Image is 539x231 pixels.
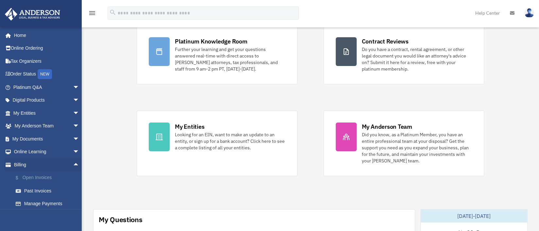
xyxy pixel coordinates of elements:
i: search [109,9,116,16]
img: User Pic [524,8,534,18]
a: Manage Payments [9,197,89,210]
div: Further your learning and get your questions answered real-time with direct access to [PERSON_NAM... [175,46,285,72]
div: Looking for an EIN, want to make an update to an entity, or sign up for a bank account? Click her... [175,131,285,151]
a: menu [88,11,96,17]
a: My Entities Looking for an EIN, want to make an update to an entity, or sign up for a bank accoun... [137,110,297,176]
div: My Anderson Team [362,123,412,131]
a: My Anderson Teamarrow_drop_down [5,120,89,133]
span: arrow_drop_down [73,94,86,107]
div: Did you know, as a Platinum Member, you have an entire professional team at your disposal? Get th... [362,131,472,164]
a: Digital Productsarrow_drop_down [5,94,89,107]
div: My Questions [99,215,143,224]
a: Past Invoices [9,184,89,197]
div: Do you have a contract, rental agreement, or other legal document you would like an attorney's ad... [362,46,472,72]
a: Platinum Knowledge Room Further your learning and get your questions answered real-time with dire... [137,25,297,84]
a: Order StatusNEW [5,68,89,81]
a: Tax Organizers [5,55,89,68]
span: arrow_drop_up [73,158,86,172]
a: Online Ordering [5,42,89,55]
a: $Open Invoices [9,171,89,185]
a: Contract Reviews Do you have a contract, rental agreement, or other legal document you would like... [324,25,484,84]
div: Platinum Knowledge Room [175,37,247,45]
div: Contract Reviews [362,37,409,45]
i: menu [88,9,96,17]
div: My Entities [175,123,204,131]
span: arrow_drop_down [73,132,86,146]
span: arrow_drop_down [73,120,86,133]
span: $ [19,174,23,182]
img: Anderson Advisors Platinum Portal [3,8,62,21]
span: arrow_drop_down [73,81,86,94]
a: My Documentsarrow_drop_down [5,132,89,145]
div: [DATE]-[DATE] [421,209,527,223]
span: arrow_drop_down [73,145,86,159]
div: NEW [38,69,52,79]
a: Billingarrow_drop_up [5,158,89,171]
a: My Entitiesarrow_drop_down [5,107,89,120]
a: Platinum Q&Aarrow_drop_down [5,81,89,94]
a: Home [5,29,86,42]
span: arrow_drop_down [73,107,86,120]
a: My Anderson Team Did you know, as a Platinum Member, you have an entire professional team at your... [324,110,484,176]
a: Online Learningarrow_drop_down [5,145,89,158]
